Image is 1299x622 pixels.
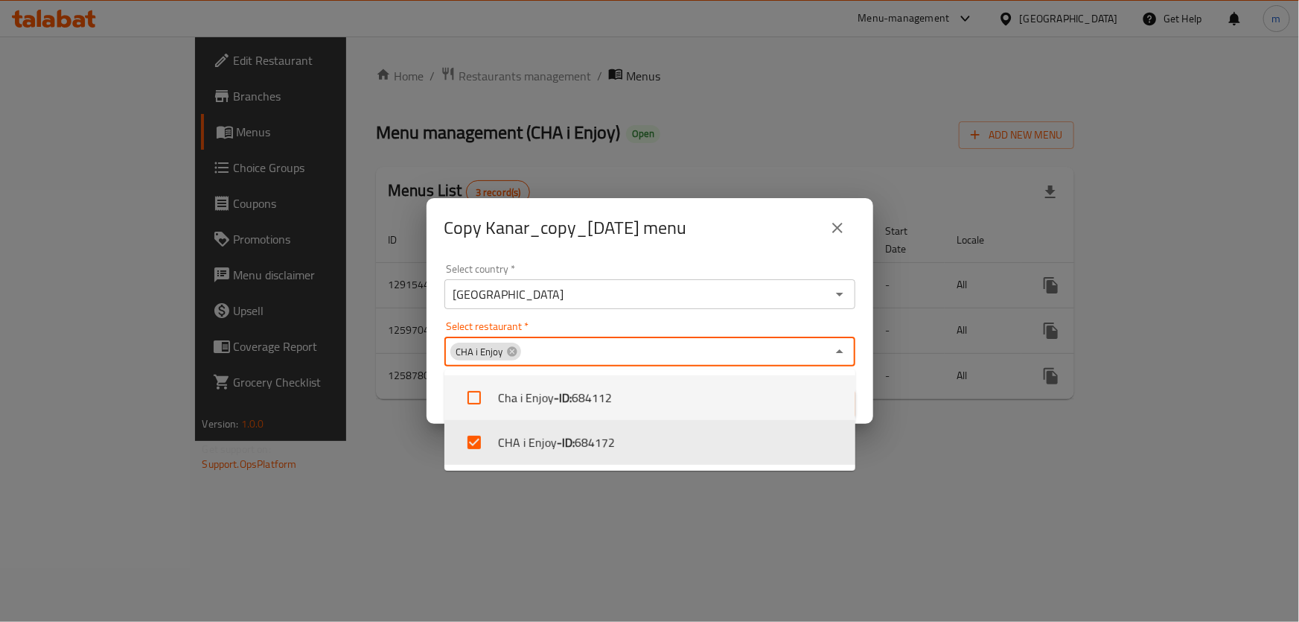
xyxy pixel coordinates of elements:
[554,389,572,407] b: - ID:
[829,284,850,305] button: Open
[444,375,855,420] li: Cha i Enjoy
[444,420,855,465] li: CHA i Enjoy
[444,216,687,240] h2: Copy Kanar_copy_[DATE] menu
[450,343,521,361] div: CHA i Enjoy
[572,389,612,407] span: 684112
[820,210,855,246] button: close
[450,345,509,359] span: CHA i Enjoy
[557,434,575,451] b: - ID:
[575,434,615,451] span: 684172
[829,341,850,362] button: Close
